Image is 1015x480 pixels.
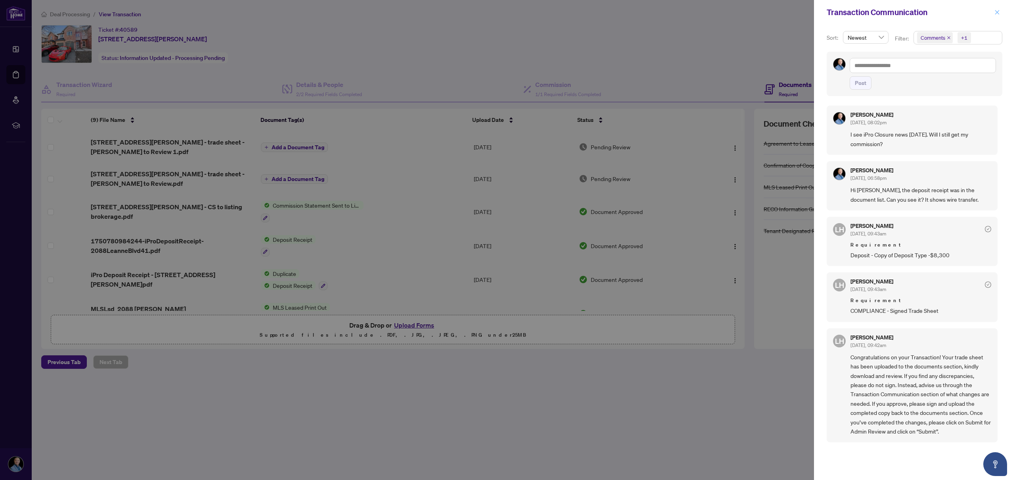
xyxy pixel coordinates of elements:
span: [DATE], 09:42am [850,342,886,348]
span: COMPLIANCE - Signed Trade Sheet [850,306,991,315]
p: Sort: [827,33,840,42]
h5: [PERSON_NAME] [850,223,893,229]
span: LH [835,224,844,235]
span: Deposit - Copy of Deposit Type -$8,300 [850,251,991,260]
span: Requirement [850,297,991,305]
span: LH [835,280,844,291]
img: Profile Icon [833,168,845,180]
div: +1 [961,34,967,42]
span: Comments [917,32,953,43]
button: Post [850,76,871,90]
p: Filter: [895,34,910,43]
span: Requirement [850,241,991,249]
span: I see iPro Closure news [DATE]. Will I still get my commission? [850,130,991,148]
span: Comments [921,34,945,42]
span: [DATE], 08:02pm [850,120,887,125]
span: [DATE], 09:43am [850,231,886,237]
span: check-circle [985,226,991,232]
span: Hi [PERSON_NAME], the deposit receipt was in the document list. Can you see it? It shows wire tra... [850,185,991,204]
button: Open asap [983,452,1007,476]
img: Profile Icon [833,58,845,70]
span: close [994,10,1000,15]
span: check-circle [985,281,991,288]
img: Profile Icon [833,112,845,124]
h5: [PERSON_NAME] [850,279,893,284]
h5: [PERSON_NAME] [850,168,893,173]
span: [DATE], 09:43am [850,286,886,292]
div: Transaction Communication [827,6,992,18]
span: [DATE], 06:58pm [850,175,887,181]
span: LH [835,335,844,347]
h5: [PERSON_NAME] [850,112,893,118]
span: Newest [848,31,884,43]
span: close [947,36,951,40]
h5: [PERSON_NAME] [850,335,893,340]
span: Congratulations on your Transaction! Your trade sheet has been uploaded to the documents section,... [850,353,991,436]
